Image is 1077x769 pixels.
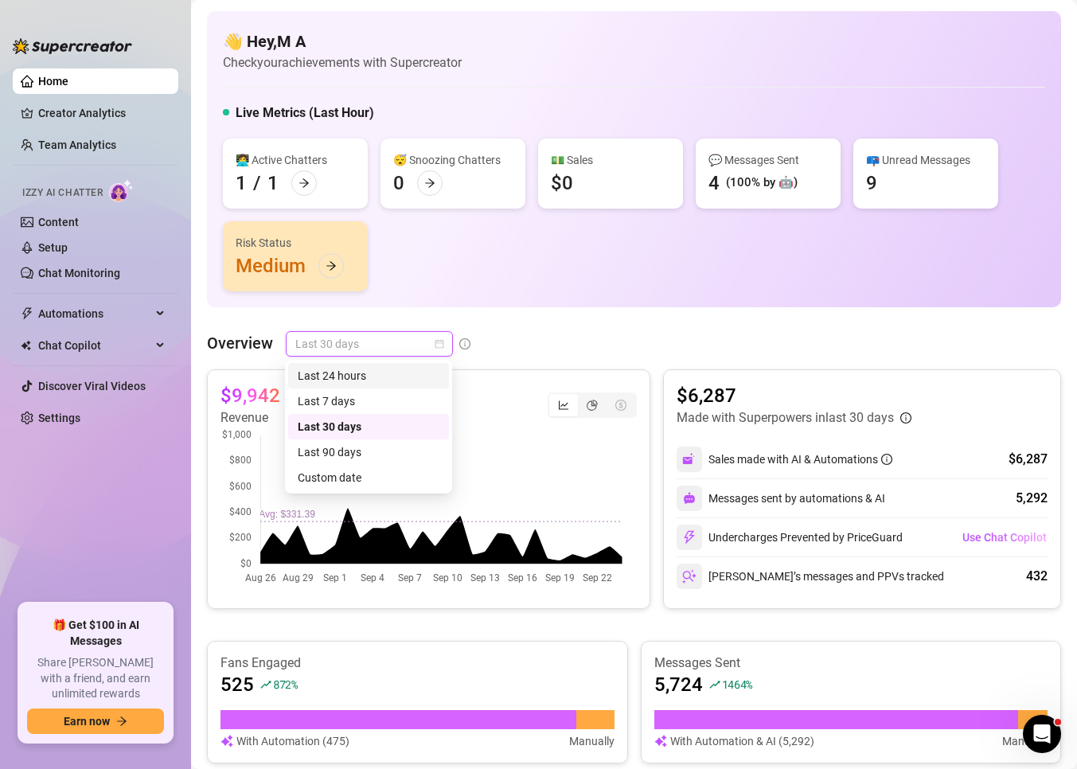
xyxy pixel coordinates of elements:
[424,178,435,189] span: arrow-right
[1023,715,1061,753] iframe: Intercom live chat
[223,53,462,72] article: Check your achievements with Supercreator
[962,525,1048,550] button: Use Chat Copilot
[299,178,310,189] span: arrow-right
[551,170,573,196] div: $0
[288,363,449,388] div: Last 24 hours
[881,454,892,465] span: info-circle
[708,151,828,169] div: 💬 Messages Sent
[22,185,103,201] span: Izzy AI Chatter
[27,708,164,734] button: Earn nowarrow-right
[220,672,254,697] article: 525
[677,486,885,511] div: Messages sent by automations & AI
[288,439,449,465] div: Last 90 days
[558,400,569,411] span: line-chart
[220,383,280,408] article: $9,942
[236,151,355,169] div: 👩‍💻 Active Chatters
[27,655,164,702] span: Share [PERSON_NAME] with a friend, and earn unlimited rewards
[866,151,985,169] div: 📪 Unread Messages
[654,672,703,697] article: 5,724
[682,452,697,466] img: svg%3e
[708,451,892,468] div: Sales made with AI & Automations
[726,174,798,193] div: (100% by 🤖)
[654,732,667,750] img: svg%3e
[900,412,911,424] span: info-circle
[288,414,449,439] div: Last 30 days
[682,569,697,584] img: svg%3e
[435,339,444,349] span: calendar
[38,333,151,358] span: Chat Copilot
[236,103,374,123] h5: Live Metrics (Last Hour)
[677,564,944,589] div: [PERSON_NAME]’s messages and PPVs tracked
[459,338,470,349] span: info-circle
[298,443,439,461] div: Last 90 days
[1026,567,1048,586] div: 432
[236,170,247,196] div: 1
[109,179,134,202] img: AI Chatter
[393,170,404,196] div: 0
[677,525,903,550] div: Undercharges Prevented by PriceGuard
[220,654,615,672] article: Fans Engaged
[21,340,31,351] img: Chat Copilot
[220,732,233,750] img: svg%3e
[38,301,151,326] span: Automations
[207,331,273,355] article: Overview
[116,716,127,727] span: arrow-right
[866,170,877,196] div: 9
[38,139,116,151] a: Team Analytics
[709,679,720,690] span: rise
[298,469,439,486] div: Custom date
[1002,732,1048,750] article: Manually
[64,715,110,728] span: Earn now
[38,380,146,392] a: Discover Viral Videos
[682,530,697,545] img: svg%3e
[38,412,80,424] a: Settings
[683,492,696,505] img: svg%3e
[38,100,166,126] a: Creator Analytics
[38,216,79,228] a: Content
[326,260,337,271] span: arrow-right
[708,170,720,196] div: 4
[1009,450,1048,469] div: $6,287
[21,307,33,320] span: thunderbolt
[38,241,68,254] a: Setup
[295,332,443,356] span: Last 30 days
[615,400,626,411] span: dollar-circle
[677,408,894,427] article: Made with Superpowers in last 30 days
[962,531,1047,544] span: Use Chat Copilot
[298,367,439,384] div: Last 24 hours
[551,151,670,169] div: 💵 Sales
[267,170,279,196] div: 1
[236,234,355,252] div: Risk Status
[548,392,637,418] div: segmented control
[288,465,449,490] div: Custom date
[236,732,349,750] article: With Automation (475)
[677,383,911,408] article: $6,287
[670,732,814,750] article: With Automation & AI (5,292)
[654,654,1048,672] article: Messages Sent
[288,388,449,414] div: Last 7 days
[569,732,615,750] article: Manually
[13,38,132,54] img: logo-BBDzfeDw.svg
[393,151,513,169] div: 😴 Snoozing Chatters
[722,677,753,692] span: 1464 %
[273,677,298,692] span: 872 %
[38,267,120,279] a: Chat Monitoring
[27,618,164,649] span: 🎁 Get $100 in AI Messages
[260,679,271,690] span: rise
[1016,489,1048,508] div: 5,292
[38,75,68,88] a: Home
[298,418,439,435] div: Last 30 days
[298,392,439,410] div: Last 7 days
[587,400,598,411] span: pie-chart
[220,408,324,427] article: Revenue
[223,30,462,53] h4: 👋 Hey, M A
